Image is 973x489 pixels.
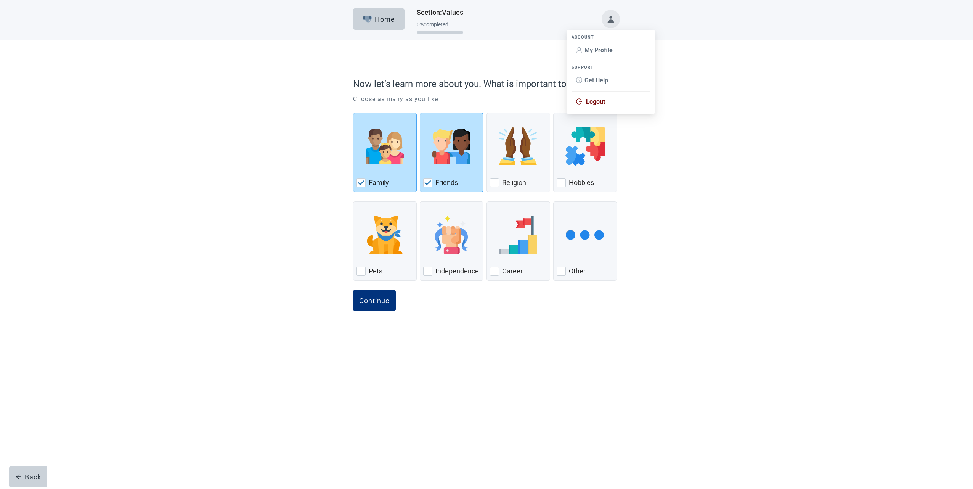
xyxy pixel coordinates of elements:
label: Family [369,178,389,187]
ul: Account menu [567,30,655,114]
p: Now let’s learn more about you. What is important to you? [353,77,616,91]
label: Other [569,267,586,276]
div: Other, checkbox, not checked [553,201,617,281]
div: Pets, checkbox, not checked [353,201,417,281]
span: logout [576,98,582,105]
div: Independence, checkbox, not checked [420,201,483,281]
div: Progress section [417,18,463,37]
label: Career [502,267,523,276]
div: Continue [359,297,390,304]
label: Hobbies [569,178,594,187]
div: Career, checkbox, not checked [486,201,550,281]
div: Religion, checkbox, not checked [486,113,550,192]
span: arrow-left [16,474,22,480]
label: Friends [435,178,458,187]
div: Back [16,473,41,481]
div: Family, checkbox, checked [353,113,417,192]
button: Continue [353,290,396,311]
div: Home [363,15,395,23]
div: SUPPORT [572,64,650,70]
span: user [576,47,582,53]
button: Toggle account menu [602,10,620,28]
button: arrow-leftBack [9,466,47,487]
label: Independence [435,267,479,276]
label: Pets [369,267,382,276]
span: question-circle [576,77,582,83]
p: Choose as many as you like [353,95,620,104]
div: ACCOUNT [572,34,650,40]
div: Hobbies, checkbox, not checked [553,113,617,192]
img: Elephant [363,16,372,23]
button: ElephantHome [353,8,405,30]
h1: Section : Values [417,7,463,18]
span: Get Help [584,77,608,84]
div: 0 % completed [417,21,463,27]
span: My Profile [584,47,613,54]
label: Religion [502,178,526,187]
div: Friends, checkbox, checked [420,113,483,192]
span: Logout [586,98,605,105]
